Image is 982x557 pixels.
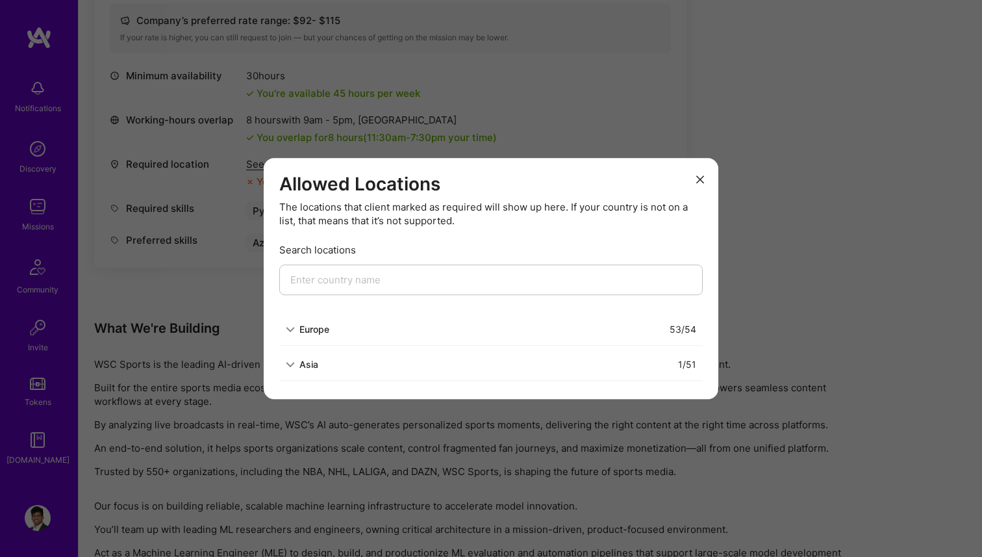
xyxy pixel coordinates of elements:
[264,158,718,400] div: modal
[696,175,704,183] i: icon Close
[299,322,329,336] div: Europe
[286,360,295,369] i: icon ArrowDown
[279,243,703,257] div: Search locations
[279,200,703,227] div: The locations that client marked as required will show up here. If your country is not on a list,...
[279,265,703,295] input: Enter country name
[678,357,696,371] div: 1 / 51
[286,325,295,334] i: icon ArrowDown
[279,174,703,196] h3: Allowed Locations
[670,322,696,336] div: 53 / 54
[299,357,318,371] div: Asia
